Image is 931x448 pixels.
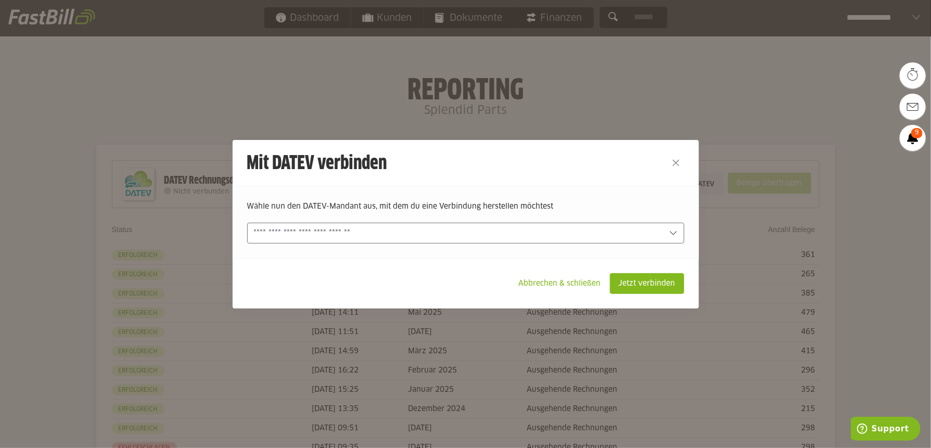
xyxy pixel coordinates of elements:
a: 9 [900,125,926,151]
sl-button: Abbrechen & schließen [510,273,610,294]
p: Wähle nun den DATEV-Mandant aus, mit dem du eine Verbindung herstellen möchtest [247,201,684,212]
span: 9 [911,128,923,138]
iframe: Öffnet ein Widget, in dem Sie weitere Informationen finden [851,417,921,443]
sl-button: Jetzt verbinden [610,273,684,294]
